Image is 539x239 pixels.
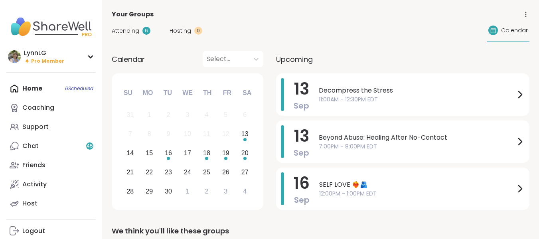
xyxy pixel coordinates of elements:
[241,148,249,158] div: 20
[205,109,208,120] div: 4
[198,145,215,162] div: Choose Thursday, September 18th, 2025
[141,183,158,200] div: Choose Monday, September 29th, 2025
[222,148,229,158] div: 19
[222,128,229,139] div: 12
[126,109,134,120] div: 31
[112,54,145,65] span: Calendar
[218,84,236,102] div: Fr
[119,84,137,102] div: Su
[319,180,515,190] span: SELF LOVE ❤️‍🔥🫂
[217,126,234,143] div: Not available Friday, September 12th, 2025
[146,186,153,197] div: 29
[224,109,227,120] div: 5
[142,27,150,35] div: 6
[217,183,234,200] div: Choose Friday, October 3rd, 2025
[128,128,132,139] div: 7
[160,107,177,124] div: Not available Tuesday, September 2nd, 2025
[141,107,158,124] div: Not available Monday, September 1st, 2025
[236,126,253,143] div: Choose Saturday, September 13th, 2025
[203,128,210,139] div: 11
[6,194,95,213] a: Host
[126,167,134,178] div: 21
[141,164,158,181] div: Choose Monday, September 22nd, 2025
[126,148,134,158] div: 14
[141,145,158,162] div: Choose Monday, September 15th, 2025
[199,84,216,102] div: Th
[238,84,256,102] div: Sa
[179,107,196,124] div: Not available Wednesday, September 3rd, 2025
[167,109,170,120] div: 2
[122,126,139,143] div: Not available Sunday, September 7th, 2025
[241,167,249,178] div: 27
[122,107,139,124] div: Not available Sunday, August 31st, 2025
[22,161,45,170] div: Friends
[87,143,93,150] span: 45
[294,125,309,147] span: 13
[319,190,515,198] span: 12:00PM - 1:00PM EDT
[167,128,170,139] div: 9
[139,84,156,102] div: Mo
[276,54,313,65] span: Upcoming
[160,183,177,200] div: Choose Tuesday, September 30th, 2025
[186,186,190,197] div: 1
[112,27,139,35] span: Attending
[122,183,139,200] div: Choose Sunday, September 28th, 2025
[224,186,227,197] div: 3
[294,194,310,205] span: Sep
[179,126,196,143] div: Not available Wednesday, September 10th, 2025
[6,13,95,41] img: ShareWell Nav Logo
[22,227,45,235] div: Logout
[222,167,229,178] div: 26
[165,167,172,178] div: 23
[184,128,191,139] div: 10
[22,122,49,131] div: Support
[194,27,202,35] div: 0
[122,145,139,162] div: Choose Sunday, September 14th, 2025
[146,167,153,178] div: 22
[294,100,309,111] span: Sep
[22,180,47,189] div: Activity
[319,133,515,142] span: Beyond Abuse: Healing After No-Contact
[148,109,151,120] div: 1
[294,78,309,100] span: 13
[126,186,134,197] div: 28
[179,164,196,181] div: Choose Wednesday, September 24th, 2025
[236,164,253,181] div: Choose Saturday, September 27th, 2025
[22,103,54,112] div: Coaching
[22,199,38,208] div: Host
[159,84,176,102] div: Tu
[319,142,515,151] span: 7:00PM - 8:00PM EDT
[170,27,191,35] span: Hosting
[179,84,196,102] div: We
[24,49,64,57] div: LynnLG
[236,145,253,162] div: Choose Saturday, September 20th, 2025
[122,164,139,181] div: Choose Sunday, September 21st, 2025
[6,98,95,117] a: Coaching
[179,183,196,200] div: Choose Wednesday, October 1st, 2025
[294,172,310,194] span: 16
[160,126,177,143] div: Not available Tuesday, September 9th, 2025
[236,107,253,124] div: Not available Saturday, September 6th, 2025
[165,186,172,197] div: 30
[501,26,528,35] span: Calendar
[241,128,249,139] div: 13
[148,128,151,139] div: 8
[198,107,215,124] div: Not available Thursday, September 4th, 2025
[319,95,515,104] span: 11:00AM - 12:30PM EDT
[217,107,234,124] div: Not available Friday, September 5th, 2025
[141,126,158,143] div: Not available Monday, September 8th, 2025
[120,105,254,201] div: month 2025-09
[6,117,95,136] a: Support
[165,148,172,158] div: 16
[112,10,154,19] span: Your Groups
[186,109,190,120] div: 3
[6,175,95,194] a: Activity
[184,148,191,158] div: 17
[22,142,39,150] div: Chat
[243,109,247,120] div: 6
[198,164,215,181] div: Choose Thursday, September 25th, 2025
[184,167,191,178] div: 24
[236,183,253,200] div: Choose Saturday, October 4th, 2025
[146,148,153,158] div: 15
[217,145,234,162] div: Choose Friday, September 19th, 2025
